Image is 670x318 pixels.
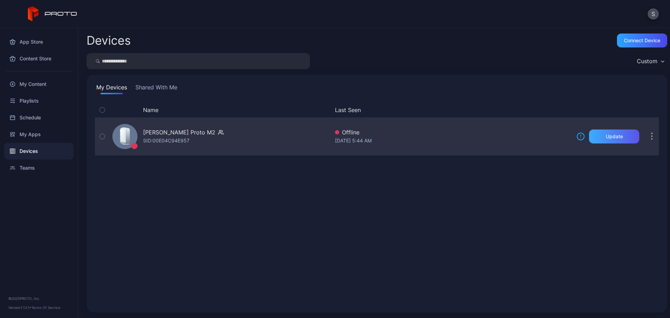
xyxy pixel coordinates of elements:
[4,126,74,143] a: My Apps
[4,93,74,109] a: Playlists
[645,106,659,114] div: Options
[4,160,74,176] a: Teams
[143,106,158,114] button: Name
[4,143,74,160] a: Devices
[335,128,571,136] div: Offline
[87,34,131,47] h2: Devices
[31,305,60,310] a: Terms Of Service
[4,50,74,67] a: Content Store
[4,109,74,126] a: Schedule
[606,134,623,139] div: Update
[134,83,179,94] button: Shared With Me
[335,136,571,145] div: [DATE] 5:44 AM
[637,58,657,65] div: Custom
[4,76,74,93] a: My Content
[95,83,128,94] button: My Devices
[648,8,659,20] button: S
[617,34,667,47] button: Connect device
[143,128,215,136] div: [PERSON_NAME] Proto M2
[143,136,189,145] div: SID: 00E04C94E957
[335,106,568,114] button: Last Seen
[633,53,667,69] button: Custom
[624,38,660,43] div: Connect device
[4,34,74,50] a: App Store
[8,305,31,310] span: Version 1.13.1 •
[574,106,636,114] div: Update Device
[589,130,639,143] button: Update
[8,296,69,301] div: © 2025 PROTO, Inc.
